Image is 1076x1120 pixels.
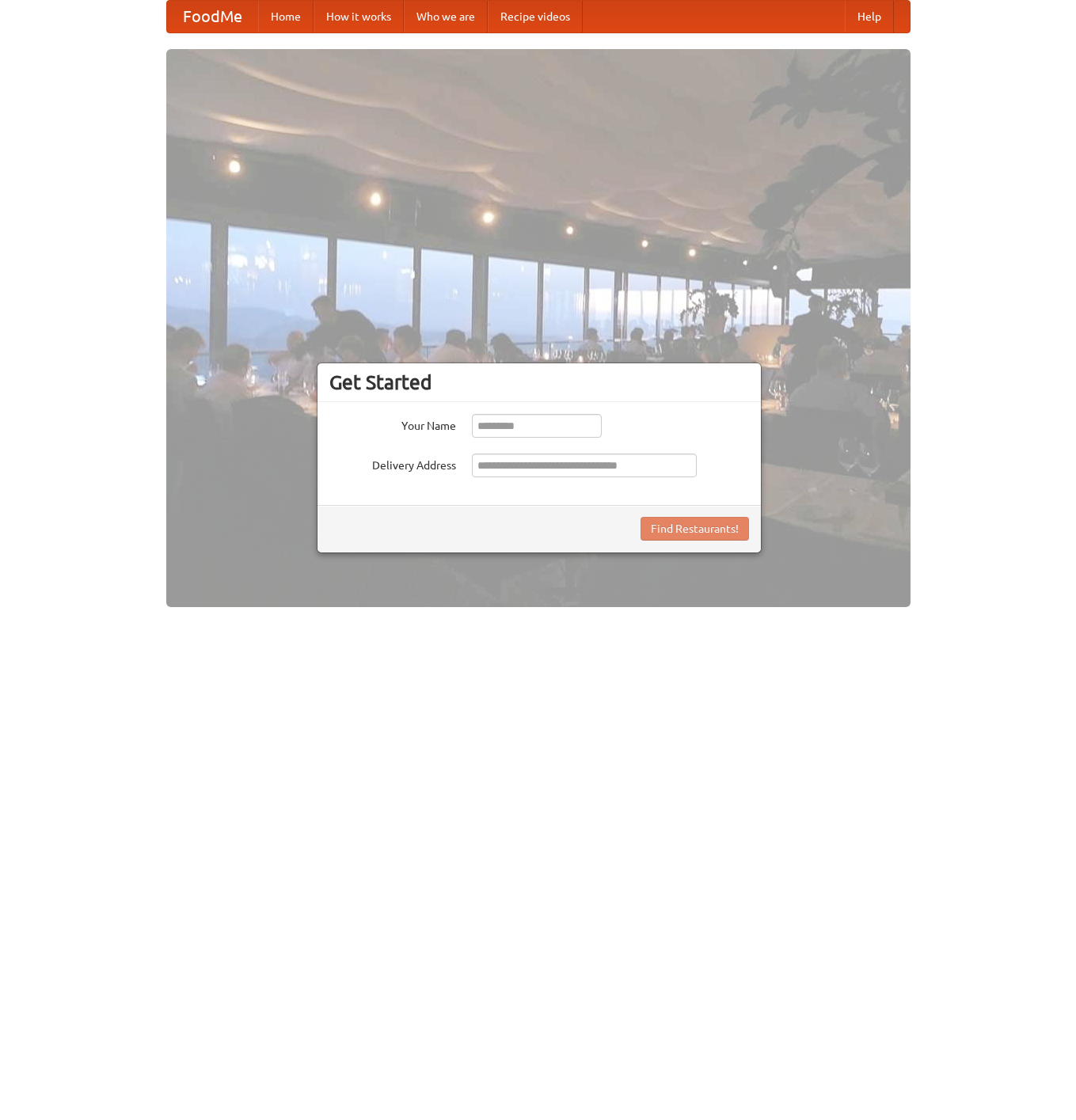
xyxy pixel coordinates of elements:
[314,1,404,32] a: How it works
[488,1,583,32] a: Recipe videos
[404,1,488,32] a: Who we are
[845,1,894,32] a: Help
[329,370,749,394] h3: Get Started
[258,1,314,32] a: Home
[167,1,258,32] a: FoodMe
[329,414,456,434] label: Your Name
[641,517,749,541] button: Find Restaurants!
[329,454,456,473] label: Delivery Address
